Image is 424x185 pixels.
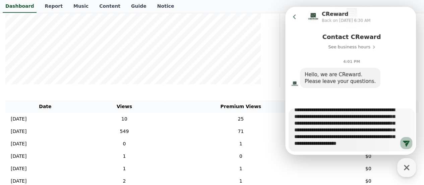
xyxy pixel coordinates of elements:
[85,125,164,138] td: 549
[11,115,26,123] p: [DATE]
[85,100,164,113] th: Views
[318,150,419,163] td: $0
[5,100,85,113] th: Date
[11,128,26,135] p: [DATE]
[85,163,164,175] td: 1
[85,113,164,125] td: 10
[164,150,318,163] td: 0
[318,163,419,175] td: $0
[285,7,416,155] iframe: Channel chat
[11,140,26,147] p: [DATE]
[11,153,26,160] p: [DATE]
[85,138,164,150] td: 0
[164,163,318,175] td: 1
[85,150,164,163] td: 1
[164,100,318,113] th: Premium Views
[11,165,26,172] p: [DATE]
[164,125,318,138] td: 71
[164,113,318,125] td: 25
[11,178,26,185] p: [DATE]
[164,138,318,150] td: 1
